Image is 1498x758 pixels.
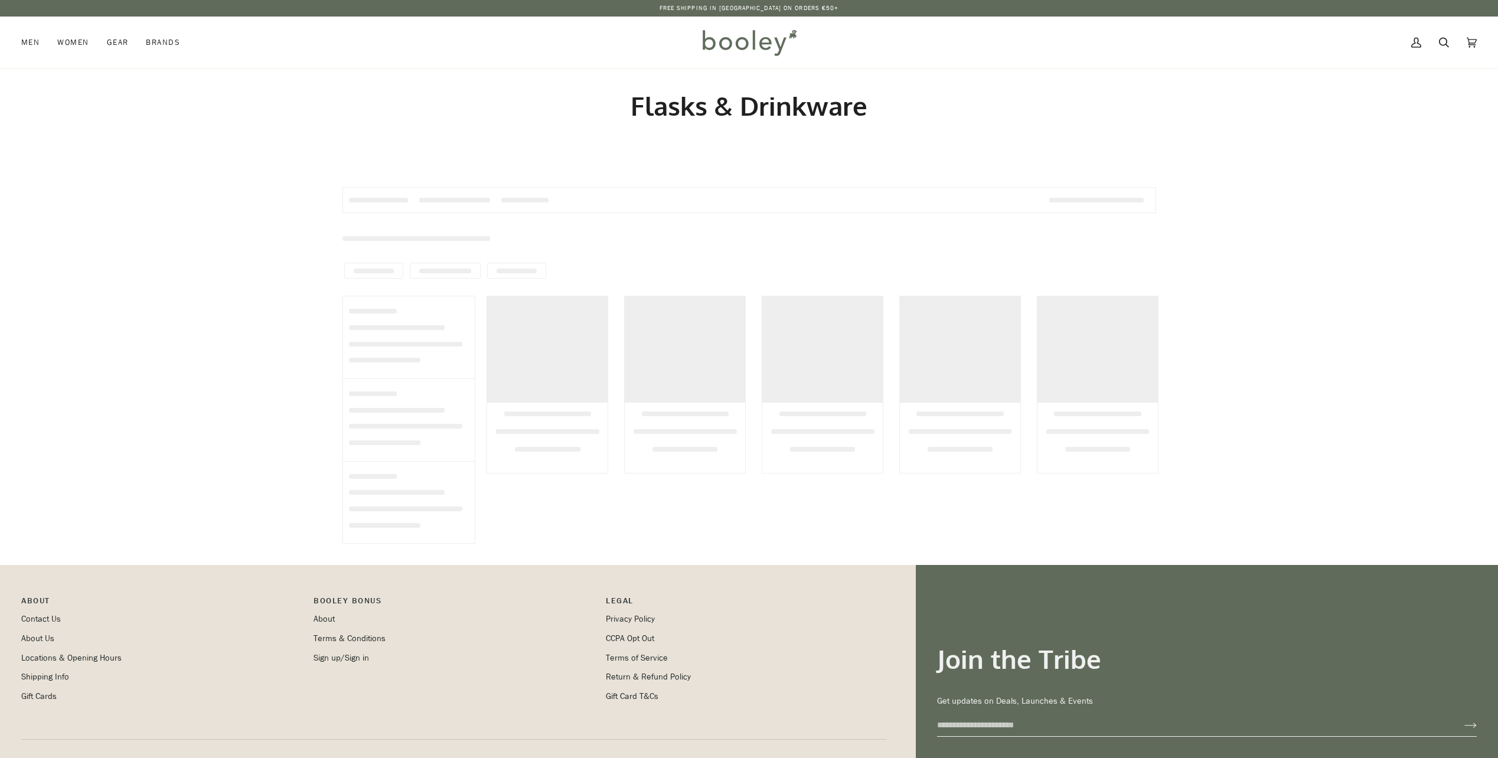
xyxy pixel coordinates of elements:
a: Brands [137,17,189,68]
span: Women [57,37,89,48]
a: Gift Cards [21,691,57,702]
span: Brands [146,37,180,48]
p: Booley Bonus [314,594,594,613]
span: Men [21,37,40,48]
a: Gear [98,17,138,68]
p: Pipeline_Footer Sub [606,594,886,613]
a: About Us [21,633,54,644]
a: Terms & Conditions [314,633,386,644]
img: Booley [697,25,801,60]
a: Locations & Opening Hours [21,652,122,664]
a: Gift Card T&Cs [606,691,658,702]
a: Shipping Info [21,671,69,682]
a: Sign up/Sign in [314,652,369,664]
a: CCPA Opt Out [606,633,654,644]
button: Join [1445,716,1477,735]
h1: Flasks & Drinkware [342,90,1156,122]
a: Terms of Service [606,652,668,664]
input: your-email@example.com [937,714,1445,736]
p: Free Shipping in [GEOGRAPHIC_DATA] on Orders €50+ [660,4,839,13]
h3: Join the Tribe [937,643,1477,675]
a: Women [48,17,97,68]
p: Pipeline_Footer Main [21,594,302,613]
p: Get updates on Deals, Launches & Events [937,695,1477,708]
a: About [314,613,335,625]
a: Contact Us [21,613,61,625]
span: Gear [107,37,129,48]
a: Privacy Policy [606,613,655,625]
a: Men [21,17,48,68]
a: Return & Refund Policy [606,671,691,682]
